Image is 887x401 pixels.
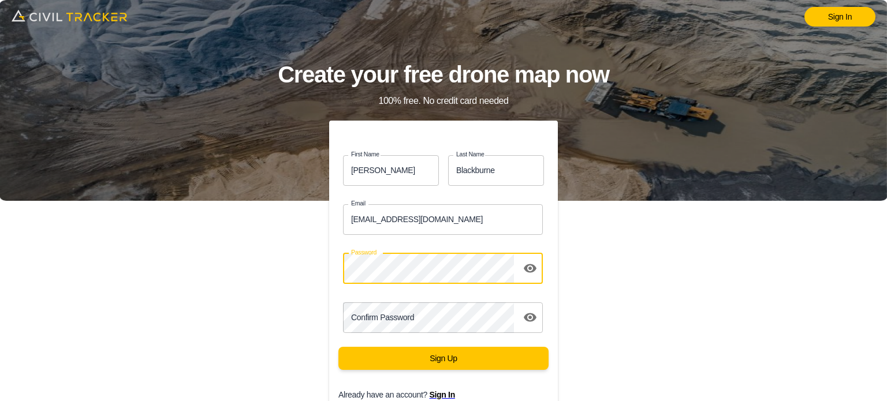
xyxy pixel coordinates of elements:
button: Sign Up [338,347,549,370]
input: Last name [448,155,544,186]
input: First name [343,155,439,186]
input: Email [343,204,543,235]
button: toggle password visibility [519,306,542,329]
p: 100% free. No credit card needed [378,93,508,108]
a: Sign In [430,390,455,399]
h1: Create your free drone map now [278,56,609,93]
button: toggle password visibility [519,257,542,280]
p: Already have an account? [338,390,567,399]
a: Sign In [804,7,875,27]
img: logo [12,6,127,25]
